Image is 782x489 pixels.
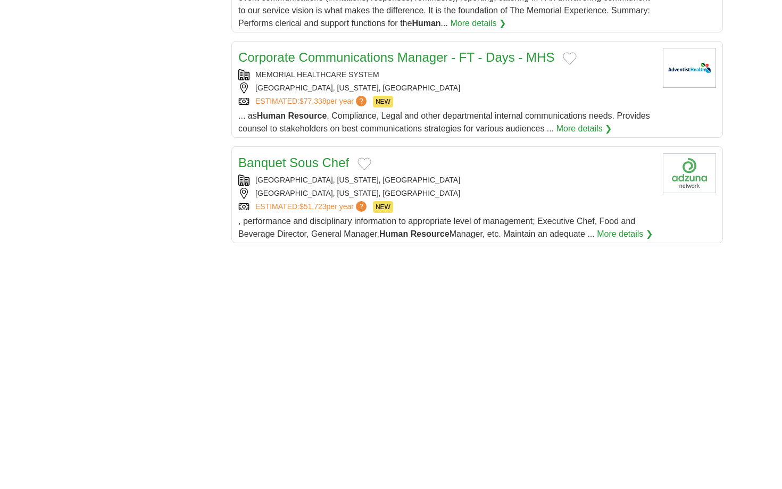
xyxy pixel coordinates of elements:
[663,48,716,88] img: Adventist Health logo
[412,19,440,28] strong: Human
[255,70,379,79] a: MEMORIAL HEALTHCARE SYSTEM
[238,188,654,199] div: [GEOGRAPHIC_DATA], [US_STATE], [GEOGRAPHIC_DATA]
[556,122,612,135] a: More details ❯
[356,96,367,106] span: ?
[300,97,327,105] span: $77,338
[357,158,371,170] button: Add to favorite jobs
[238,217,635,238] span: , performance and disciplinary information to appropriate level of management; Executive Chef, Fo...
[300,202,327,211] span: $51,723
[379,229,408,238] strong: Human
[255,96,369,107] a: ESTIMATED:$77,338per year?
[238,155,349,170] a: Banquet Sous Chef
[356,201,367,212] span: ?
[238,175,654,186] div: [GEOGRAPHIC_DATA], [US_STATE], [GEOGRAPHIC_DATA]
[411,229,450,238] strong: Resource
[238,111,650,133] span: ... as , Compliance, Legal and other departmental internal communications needs. Provides counsel...
[255,201,369,213] a: ESTIMATED:$51,723per year?
[257,111,286,120] strong: Human
[563,52,577,65] button: Add to favorite jobs
[663,153,716,193] img: Company logo
[597,228,653,241] a: More details ❯
[288,111,327,120] strong: Resource
[373,96,393,107] span: NEW
[450,17,506,30] a: More details ❯
[373,201,393,213] span: NEW
[238,82,654,94] div: [GEOGRAPHIC_DATA], [US_STATE], [GEOGRAPHIC_DATA]
[238,50,554,64] a: Corporate Communications Manager - FT - Days - MHS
